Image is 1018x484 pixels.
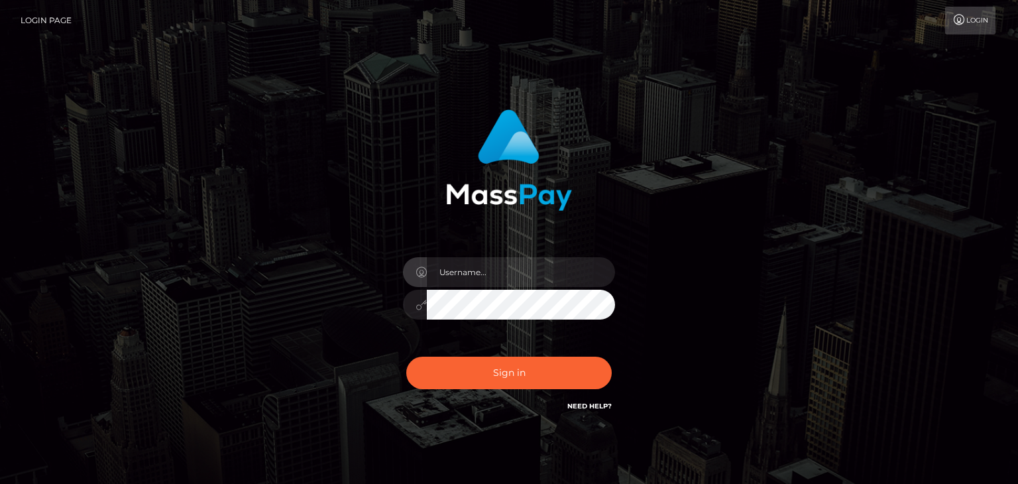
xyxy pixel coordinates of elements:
input: Username... [427,257,615,287]
button: Sign in [406,357,612,389]
a: Login Page [21,7,72,34]
img: MassPay Login [446,109,572,211]
a: Login [945,7,995,34]
a: Need Help? [567,402,612,410]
